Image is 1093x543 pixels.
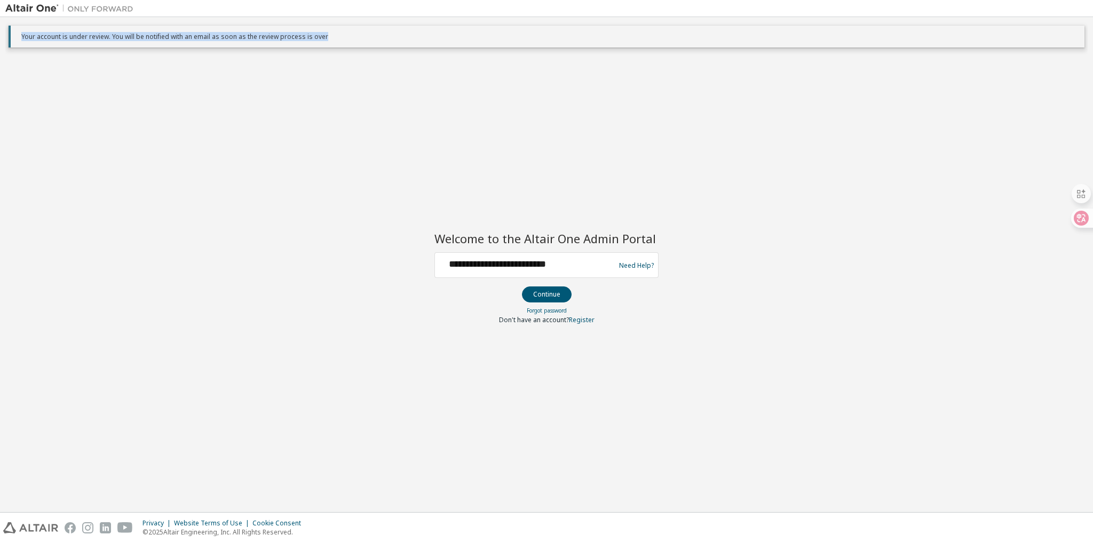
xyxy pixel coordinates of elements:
[82,522,93,533] img: instagram.svg
[100,522,111,533] img: linkedin.svg
[569,315,595,324] a: Register
[434,231,659,246] h2: Welcome to the Altair One Admin Portal
[117,522,133,533] img: youtube.svg
[142,519,174,528] div: Privacy
[21,32,1076,41] p: Your account is under review. You will be notified with an email as soon as the review process is...
[527,307,567,314] a: Forgot password
[65,522,76,533] img: facebook.svg
[5,3,139,14] img: Altair One
[522,286,572,302] button: Continue
[499,315,569,324] span: Don't have an account?
[142,528,307,537] p: © 2025 Altair Engineering, Inc. All Rights Reserved.
[252,519,307,528] div: Cookie Consent
[3,522,58,533] img: altair_logo.svg
[619,265,654,266] a: Need Help?
[174,519,252,528] div: Website Terms of Use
